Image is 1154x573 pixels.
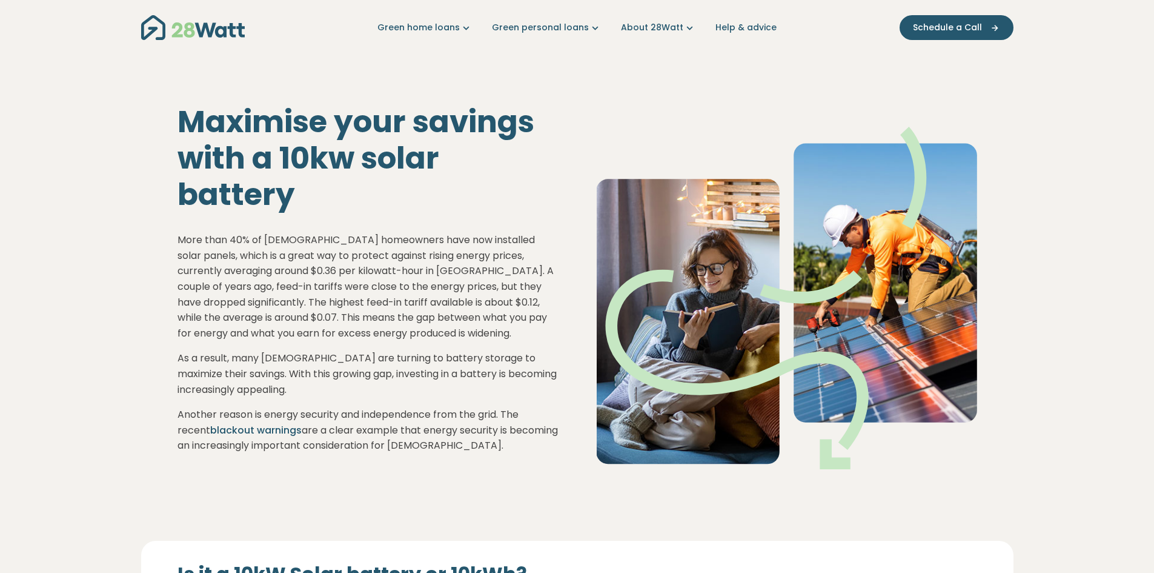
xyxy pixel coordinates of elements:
[210,423,302,437] a: blackout warnings
[900,15,1013,40] button: Schedule a Call
[913,21,982,34] span: Schedule a Call
[177,104,558,213] h1: Maximise your savings with a 10kw solar battery
[492,21,602,34] a: Green personal loans
[715,21,777,34] a: Help & advice
[141,12,1013,43] nav: Main navigation
[621,21,696,34] a: About 28Watt
[177,350,558,397] p: As a result, many [DEMOGRAPHIC_DATA] are turning to battery storage to maximize their savings. Wi...
[377,21,473,34] a: Green home loans
[177,407,558,454] p: Another reason is energy security and independence from the grid. The recent are a clear example ...
[177,232,558,341] p: More than 40% of [DEMOGRAPHIC_DATA] homeowners have now installed solar panels, which is a great ...
[141,15,245,40] img: 28Watt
